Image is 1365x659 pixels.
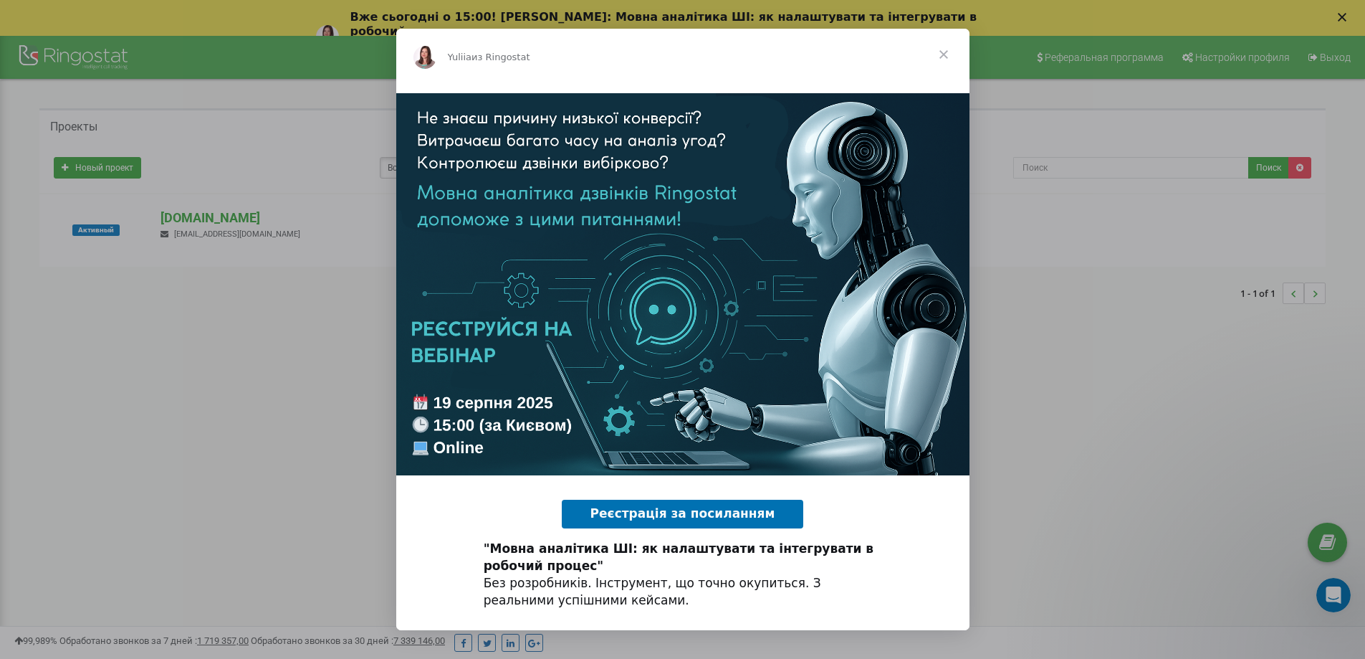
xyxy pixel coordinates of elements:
img: Profile image for Yuliia [413,46,436,69]
div: Без розробників. Інструмент, що точно окупиться. З реальними успішними кейсами. [484,541,882,609]
span: Реєстрація за посиланням [590,506,775,521]
span: Yuliia [448,52,472,62]
b: "Мовна аналітика ШІ: як налаштувати та інтегрувати в робочий процес" [484,541,873,573]
span: из Ringostat [471,52,530,62]
img: Profile image for Yuliia [316,25,339,48]
span: Закрыть [918,29,969,80]
div: Закрыть [1338,13,1352,22]
b: Вже сьогодні о 15:00! [PERSON_NAME]: Мовна аналітика ШІ: як налаштувати та інтегрувати в робочий ... [350,10,977,38]
a: Реєстрація за посиланням [562,500,804,528]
